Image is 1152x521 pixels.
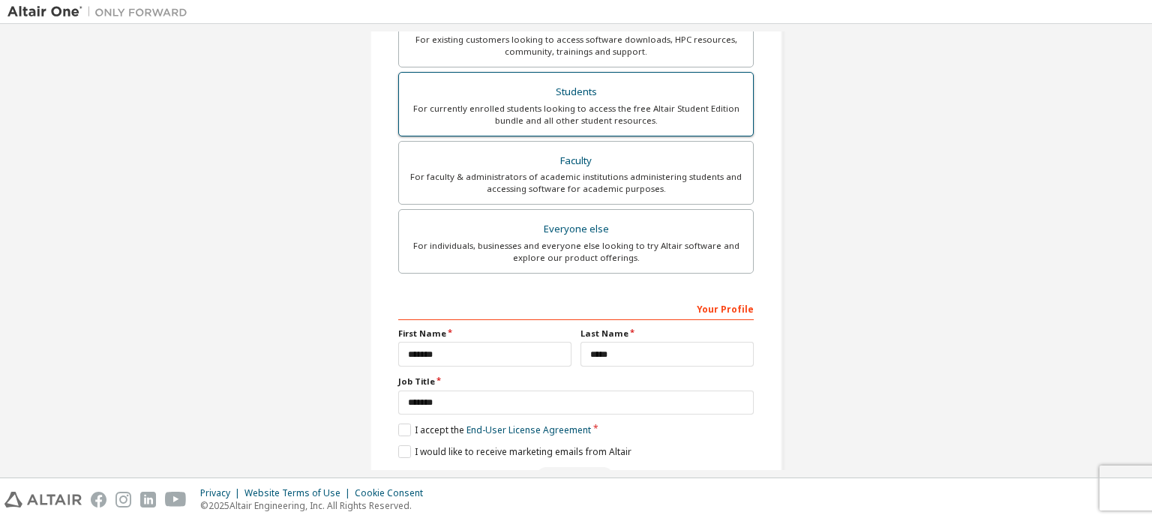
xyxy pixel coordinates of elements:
[466,424,591,436] a: End-User License Agreement
[398,328,571,340] label: First Name
[91,492,106,508] img: facebook.svg
[7,4,195,19] img: Altair One
[244,487,355,499] div: Website Terms of Use
[408,240,744,264] div: For individuals, businesses and everyone else looking to try Altair software and explore our prod...
[398,445,631,458] label: I would like to receive marketing emails from Altair
[408,171,744,195] div: For faculty & administrators of academic institutions administering students and accessing softwa...
[355,487,432,499] div: Cookie Consent
[398,296,754,320] div: Your Profile
[398,424,591,436] label: I accept the
[580,328,754,340] label: Last Name
[4,492,82,508] img: altair_logo.svg
[200,499,432,512] p: © 2025 Altair Engineering, Inc. All Rights Reserved.
[140,492,156,508] img: linkedin.svg
[165,492,187,508] img: youtube.svg
[408,103,744,127] div: For currently enrolled students looking to access the free Altair Student Edition bundle and all ...
[398,376,754,388] label: Job Title
[408,34,744,58] div: For existing customers looking to access software downloads, HPC resources, community, trainings ...
[408,219,744,240] div: Everyone else
[115,492,131,508] img: instagram.svg
[200,487,244,499] div: Privacy
[408,82,744,103] div: Students
[408,151,744,172] div: Faculty
[398,467,754,490] div: Read and acccept EULA to continue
